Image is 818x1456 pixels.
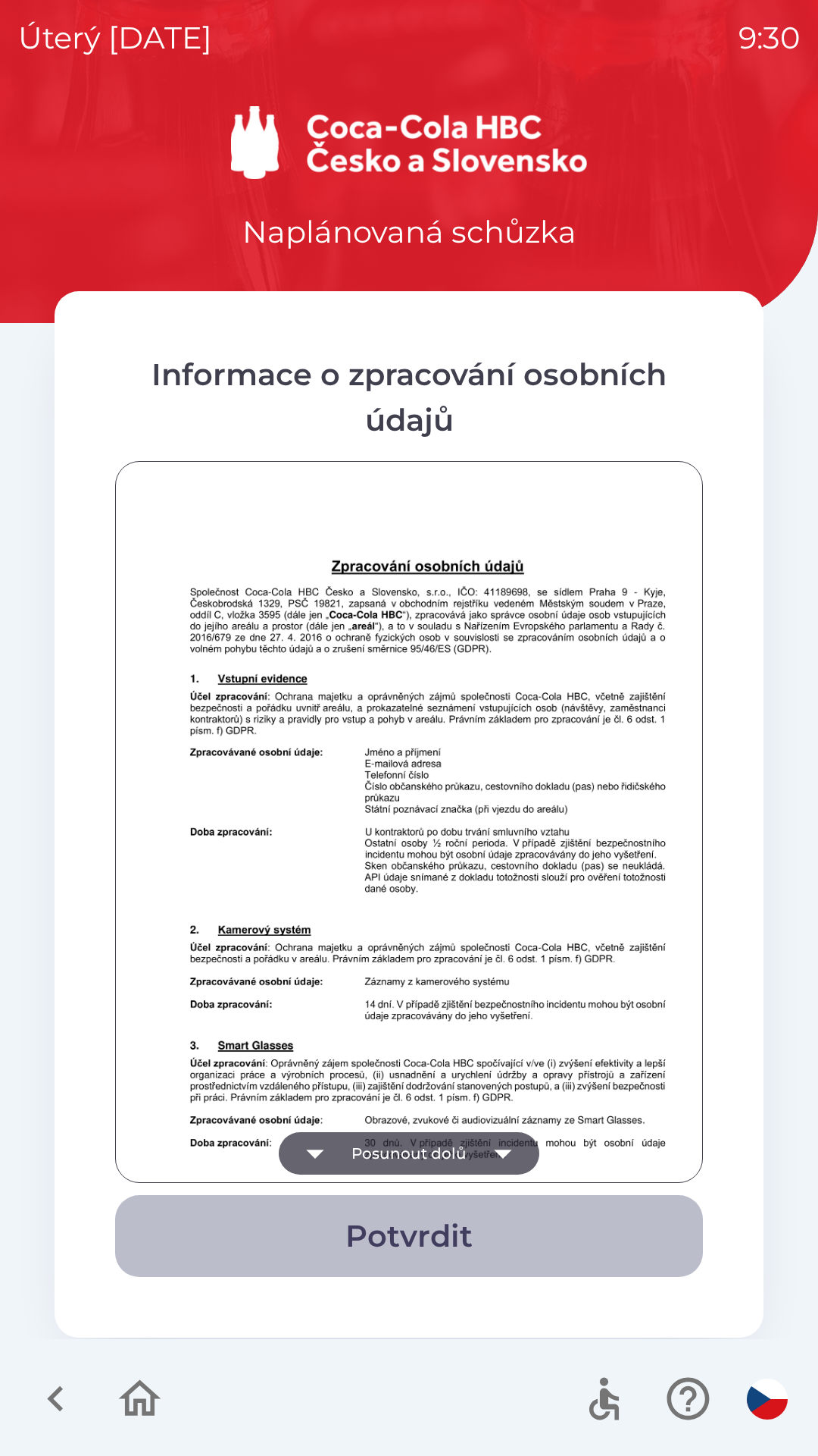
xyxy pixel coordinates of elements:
[738,15,800,61] p: 9:30
[134,510,722,1342] img: Q8CASBIBAEgkAQCAJBIAjMjkAEwuyQpsEgEASCQBAIAkEgCASBILBcBCIQljt36XkQCAJBIAgEgSAQBIJAEJgdgQiE2SFNg0E...
[242,209,576,255] p: Naplánovaná schůzka
[747,1379,788,1420] img: cs flag
[279,1132,539,1175] button: Posunout dolů
[55,106,763,179] img: Logo
[18,15,212,61] p: úterý [DATE]
[115,1195,703,1277] button: Potvrdit
[115,352,703,443] div: Informace o zpracování osobních údajů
